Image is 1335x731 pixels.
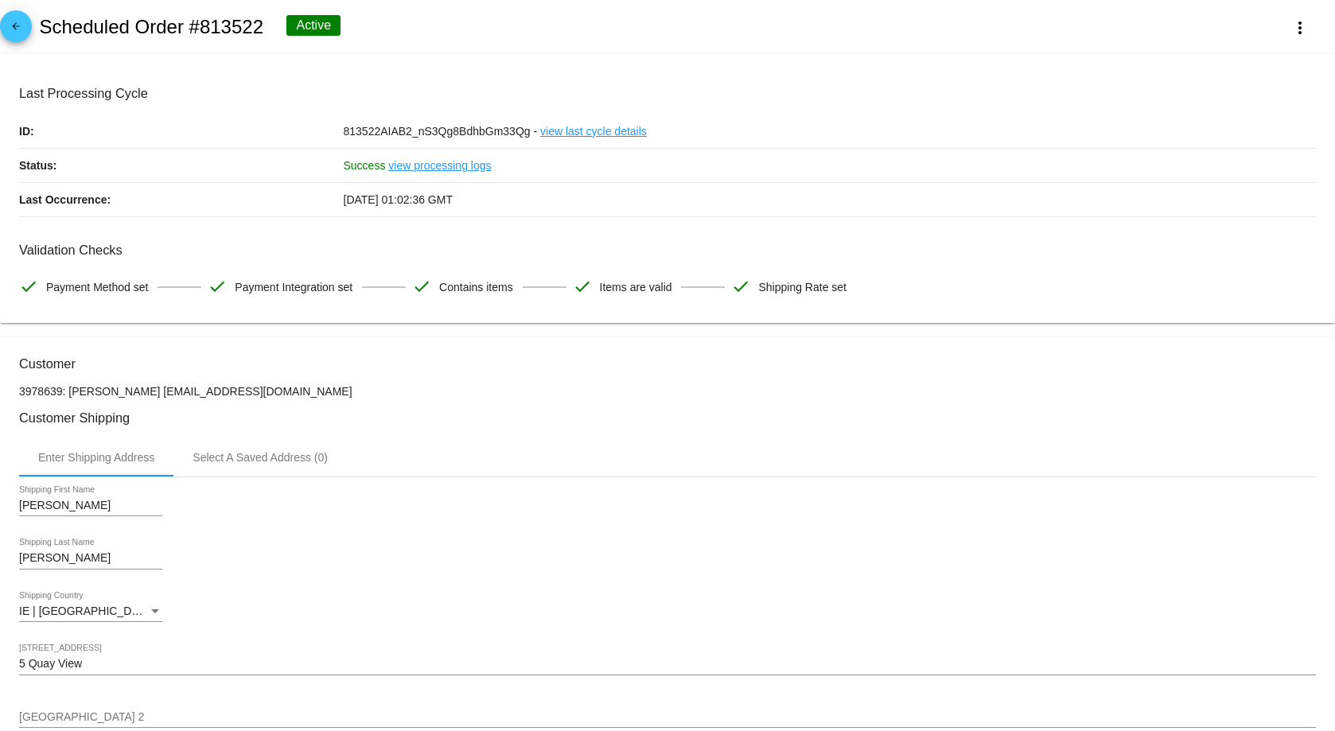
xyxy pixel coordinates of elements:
[758,270,847,304] span: Shipping Rate set
[540,115,647,148] a: view last cycle details
[38,451,154,464] div: Enter Shipping Address
[19,86,1316,101] h3: Last Processing Cycle
[39,16,263,38] h2: Scheduled Order #813522
[6,21,25,40] mat-icon: arrow_back
[19,658,1316,671] input: Shipping Street 1
[19,711,1316,724] input: Shipping Street 2
[19,500,162,512] input: Shipping First Name
[19,149,344,182] p: Status:
[731,277,750,296] mat-icon: check
[600,270,672,304] span: Items are valid
[19,356,1316,371] h3: Customer
[412,277,431,296] mat-icon: check
[19,410,1316,426] h3: Customer Shipping
[235,270,352,304] span: Payment Integration set
[388,149,491,182] a: view processing logs
[193,451,328,464] div: Select A Saved Address (0)
[19,385,1316,398] p: 3978639: [PERSON_NAME] [EMAIL_ADDRESS][DOMAIN_NAME]
[19,605,154,617] span: IE | [GEOGRAPHIC_DATA]
[344,193,453,206] span: [DATE] 01:02:36 GMT
[19,277,38,296] mat-icon: check
[573,277,592,296] mat-icon: check
[46,270,148,304] span: Payment Method set
[1290,18,1310,37] mat-icon: more_vert
[19,605,162,618] mat-select: Shipping Country
[344,125,538,138] span: 813522AIAB2_nS3Qg8BdhbGm33Qg -
[19,552,162,565] input: Shipping Last Name
[19,183,344,216] p: Last Occurrence:
[19,243,1316,258] h3: Validation Checks
[286,15,341,36] div: Active
[208,277,227,296] mat-icon: check
[439,270,513,304] span: Contains items
[19,115,344,148] p: ID:
[344,159,386,172] span: Success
